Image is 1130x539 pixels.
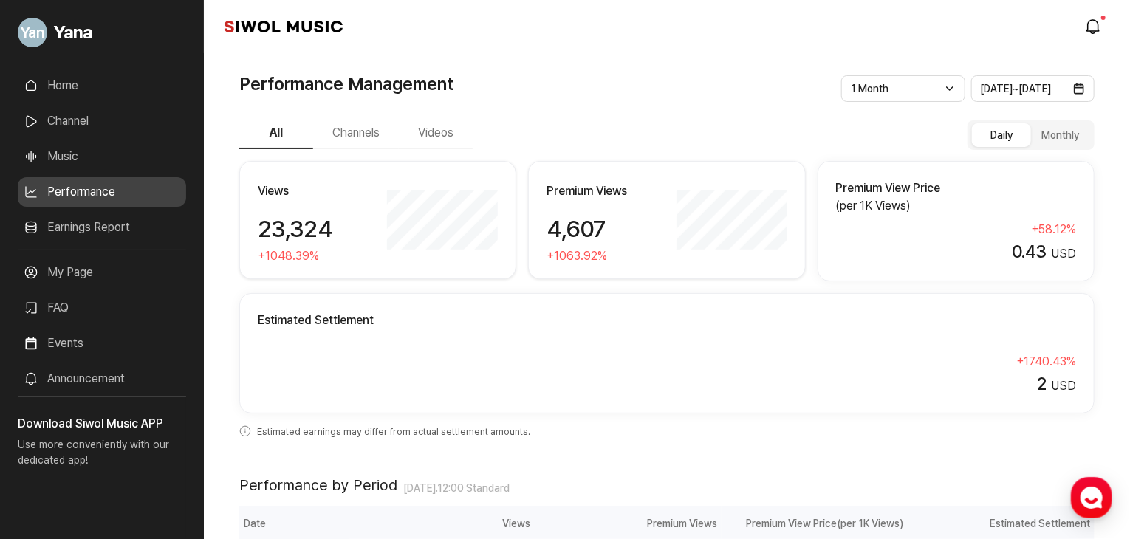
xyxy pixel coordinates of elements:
span: [DATE] . 12:00 Standard [403,482,510,495]
a: Go to My Profile [18,12,186,53]
p: Use more conveniently with our dedicated app! [18,433,186,480]
h2: Estimated Settlement [258,312,1076,329]
span: 23,324 [258,215,332,243]
button: Monthly [1031,123,1090,147]
a: Events [18,329,186,358]
span: [DATE] ~ [DATE] [981,83,1052,95]
a: Earnings Report [18,213,186,242]
div: + 58.12 % [836,221,1076,238]
div: + 1048.39 % [258,247,380,265]
button: All [239,118,313,149]
span: 4,607 [547,215,605,243]
a: FAQ [18,293,186,323]
button: Daily [972,123,1031,147]
button: Channels [313,118,399,149]
div: + 1740.43 % [258,353,1076,371]
a: Announcement [18,364,186,394]
a: Settings [191,416,284,453]
span: 2 [1038,373,1047,394]
span: Home [38,439,64,450]
p: (per 1K Views) [836,197,1076,215]
span: Yana [53,19,92,46]
span: Settings [219,439,255,450]
h2: Premium Views [547,182,668,200]
span: 1 Month [851,83,888,95]
a: Music [18,142,186,171]
button: Videos [399,118,473,149]
a: My Page [18,258,186,287]
h2: Views [258,182,380,200]
a: Performance [18,177,186,207]
a: Messages [97,416,191,453]
p: Estimated earnings may differ from actual settlement amounts. [239,413,1095,441]
h1: Performance Management [239,71,453,97]
a: modal.notifications [1080,12,1109,41]
span: 0.43 [1012,241,1047,262]
a: Channel [18,106,186,136]
a: Home [18,71,186,100]
button: [DATE]~[DATE] [971,75,1095,102]
a: Home [4,416,97,453]
h3: Download Siwol Music APP [18,415,186,433]
h2: Performance by Period [239,476,397,494]
span: Messages [123,439,166,451]
h2: Premium View Price [836,179,1076,197]
div: USD [836,241,1076,263]
div: USD [258,374,1076,395]
div: + 1063.92 % [547,247,668,265]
